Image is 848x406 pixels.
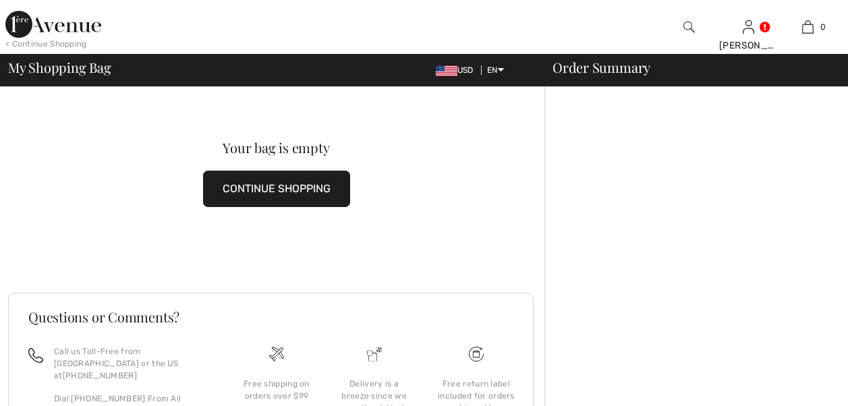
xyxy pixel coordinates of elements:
a: Sign In [743,20,754,33]
img: US Dollar [436,65,457,76]
img: Delivery is a breeze since we pay the duties! [367,347,382,361]
img: My Info [743,19,754,35]
img: call [28,348,43,363]
span: EN [487,65,504,75]
div: < Continue Shopping [5,38,87,50]
a: 0 [779,19,837,35]
div: [PERSON_NAME] [719,38,777,53]
span: 0 [820,21,826,33]
div: Free shipping on orders over $99 [239,378,315,402]
h3: Questions or Comments? [28,310,513,324]
span: USD [436,65,479,75]
img: Free shipping on orders over $99 [469,347,484,361]
button: CONTINUE SHOPPING [203,171,350,207]
p: Call us Toll-Free from [GEOGRAPHIC_DATA] or the US at [54,345,212,382]
a: [PHONE_NUMBER] [63,371,137,380]
img: Free shipping on orders over $99 [269,347,284,361]
div: Order Summary [536,61,840,74]
img: My Bag [802,19,814,35]
span: My Shopping Bag [8,61,111,74]
img: search the website [683,19,695,35]
div: Your bag is empty [35,141,518,154]
img: 1ère Avenue [5,11,101,38]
